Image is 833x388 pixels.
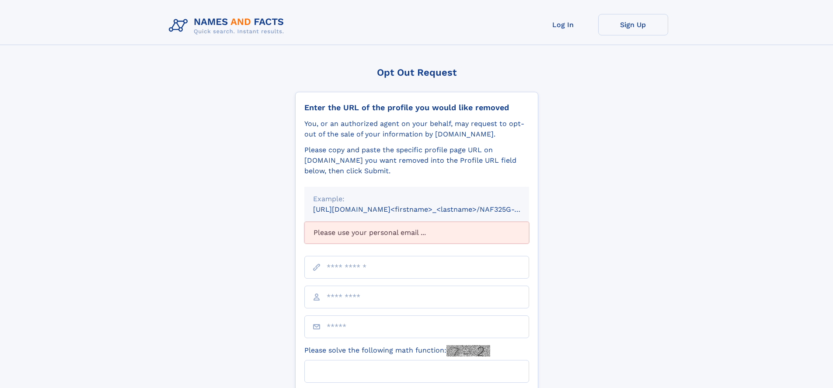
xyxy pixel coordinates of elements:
div: Opt Out Request [295,67,538,78]
div: You, or an authorized agent on your behalf, may request to opt-out of the sale of your informatio... [304,119,529,140]
div: Please copy and paste the specific profile page URL on [DOMAIN_NAME] you want removed into the Pr... [304,145,529,176]
label: Please solve the following math function: [304,345,490,357]
small: [URL][DOMAIN_NAME]<firstname>_<lastname>/NAF325G-xxxxxxxx [313,205,546,213]
a: Log In [528,14,598,35]
a: Sign Up [598,14,668,35]
img: Logo Names and Facts [165,14,291,38]
div: Please use your personal email ... [304,222,529,244]
div: Enter the URL of the profile you would like removed [304,103,529,112]
div: Example: [313,194,520,204]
